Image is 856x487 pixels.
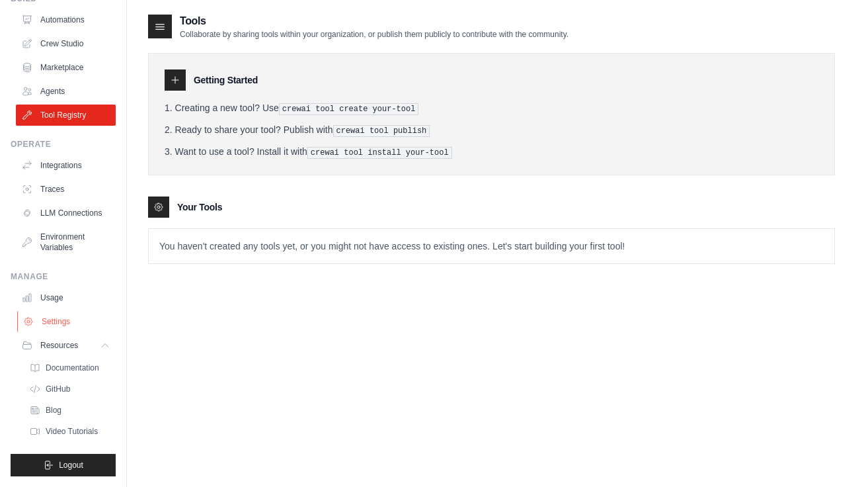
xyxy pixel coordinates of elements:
[194,73,258,87] h3: Getting Started
[165,145,818,159] li: Want to use a tool? Install it with
[16,179,116,200] a: Traces
[16,226,116,258] a: Environment Variables
[16,33,116,54] a: Crew Studio
[46,384,70,394] span: GitHub
[11,139,116,150] div: Operate
[279,103,419,115] pre: crewai tool create your-tool
[16,81,116,102] a: Agents
[24,401,116,420] a: Blog
[180,13,568,29] h2: Tools
[333,125,430,137] pre: crewai tool publish
[46,405,61,416] span: Blog
[24,359,116,377] a: Documentation
[16,9,116,30] a: Automations
[11,271,116,282] div: Manage
[16,57,116,78] a: Marketplace
[24,422,116,441] a: Video Tutorials
[11,454,116,476] button: Logout
[59,460,83,470] span: Logout
[16,335,116,356] button: Resources
[165,123,818,137] li: Ready to share your tool? Publish with
[46,426,98,437] span: Video Tutorials
[16,155,116,176] a: Integrations
[177,200,222,214] h3: Your Tools
[17,311,117,332] a: Settings
[24,380,116,398] a: GitHub
[180,29,568,40] p: Collaborate by sharing tools within your organization, or publish them publicly to contribute wit...
[16,202,116,224] a: LLM Connections
[307,147,452,159] pre: crewai tool install your-tool
[40,340,78,351] span: Resources
[16,105,116,126] a: Tool Registry
[46,363,99,373] span: Documentation
[165,101,818,115] li: Creating a new tool? Use
[16,287,116,308] a: Usage
[149,229,834,263] p: You haven't created any tools yet, or you might not have access to existing ones. Let's start bui...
